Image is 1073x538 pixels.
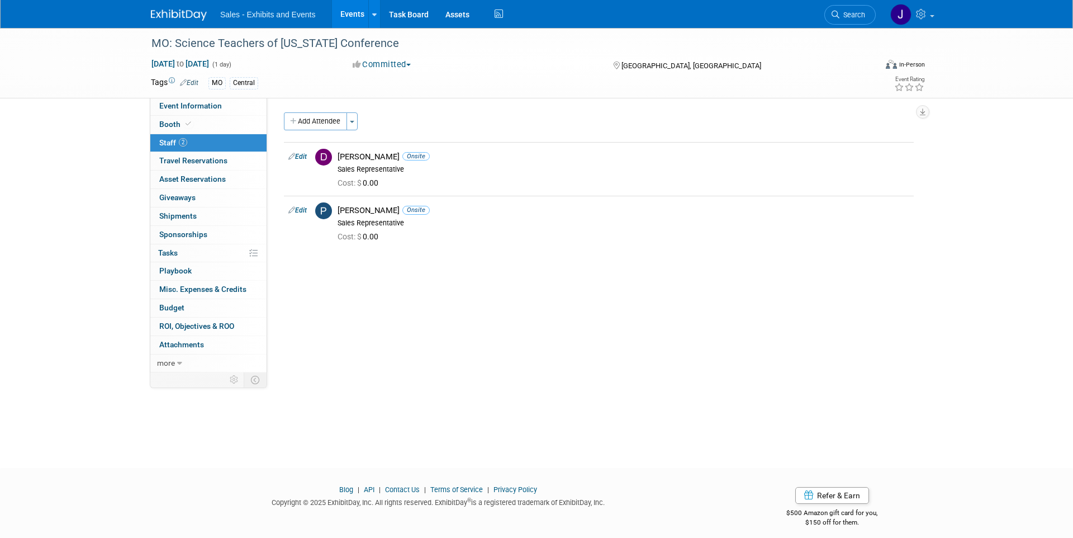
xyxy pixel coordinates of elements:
span: ROI, Objectives & ROO [159,322,234,331]
img: P.jpg [315,202,332,219]
span: Misc. Expenses & Credits [159,285,246,294]
span: to [175,59,186,68]
span: (1 day) [211,61,231,68]
span: Attachments [159,340,204,349]
a: more [150,355,267,372]
a: Edit [288,153,307,161]
a: Travel Reservations [150,152,267,170]
div: Sales Representative [338,219,909,228]
a: Asset Reservations [150,171,267,188]
span: Sponsorships [159,230,207,239]
span: 0.00 [338,232,383,241]
span: | [355,485,362,494]
span: [GEOGRAPHIC_DATA], [GEOGRAPHIC_DATA] [621,62,761,70]
span: Giveaways [159,193,196,202]
a: Sponsorships [150,226,267,244]
a: Booth [150,116,267,134]
a: Event Information [150,97,267,115]
div: $500 Amazon gift card for you, [742,501,923,527]
a: Budget [150,299,267,317]
span: Cost: $ [338,178,363,187]
span: more [157,358,175,367]
span: Onsite [402,206,430,214]
a: Edit [180,79,198,87]
div: Sales Representative [338,165,909,174]
div: [PERSON_NAME] [338,205,909,216]
span: | [485,485,492,494]
span: 2 [179,138,187,147]
img: ExhibitDay [151,10,207,21]
i: Booth reservation complete [186,121,191,127]
span: Onsite [402,152,430,161]
span: Booth [159,120,193,129]
span: Search [839,11,865,19]
a: Contact Us [385,485,420,494]
span: Asset Reservations [159,174,226,183]
div: $150 off for them. [742,518,923,527]
div: Event Format [810,58,925,75]
a: Privacy Policy [493,485,537,494]
a: Misc. Expenses & Credits [150,281,267,299]
a: Tasks [150,244,267,262]
img: Format-Inperson.png [886,60,897,69]
span: Shipments [159,211,197,220]
a: Refer & Earn [795,487,869,504]
a: Attachments [150,336,267,354]
span: Budget [159,303,184,312]
a: Terms of Service [430,485,483,494]
span: Playbook [159,266,192,275]
div: [PERSON_NAME] [338,152,909,162]
a: Giveaways [150,189,267,207]
div: In-Person [899,60,925,69]
sup: ® [467,497,471,503]
div: MO: Science Teachers of [US_STATE] Conference [148,34,859,54]
a: Playbook [150,262,267,280]
a: Search [824,5,876,25]
td: Tags [151,77,198,89]
div: Central [230,77,258,89]
img: D.jpg [315,149,332,166]
a: API [364,485,374,494]
span: Travel Reservations [159,156,227,165]
div: Copyright © 2025 ExhibitDay, Inc. All rights reserved. ExhibitDay is a registered trademark of Ex... [151,495,725,508]
span: Event Information [159,101,222,110]
td: Toggle Event Tabs [244,372,267,387]
span: | [421,485,429,494]
a: Blog [339,485,353,494]
button: Add Attendee [284,112,347,130]
a: Edit [288,206,307,214]
span: [DATE] [DATE] [151,59,210,69]
button: Committed [349,59,415,70]
div: Event Rating [894,77,924,82]
span: Tasks [158,248,178,257]
img: Joe Quinn [890,4,911,25]
span: Sales - Exhibits and Events [220,10,315,19]
div: MO [208,77,226,89]
a: Staff2 [150,134,267,152]
span: 0.00 [338,178,383,187]
span: | [376,485,383,494]
a: ROI, Objectives & ROO [150,318,267,336]
a: Shipments [150,207,267,225]
td: Personalize Event Tab Strip [225,372,244,387]
span: Cost: $ [338,232,363,241]
span: Staff [159,138,187,147]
